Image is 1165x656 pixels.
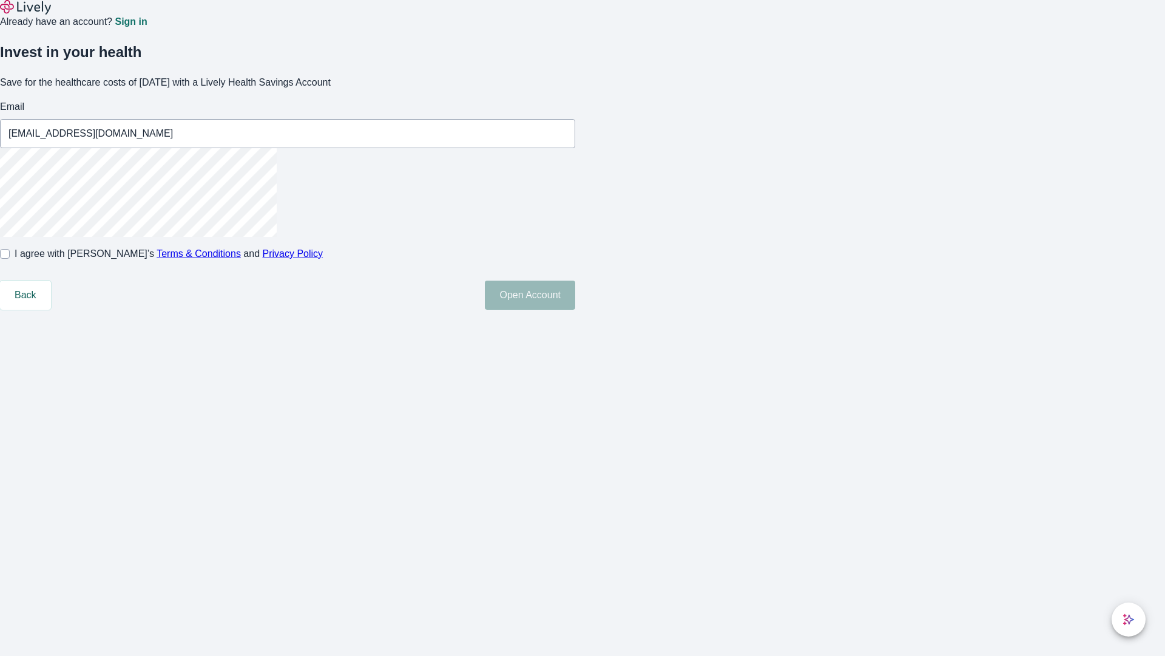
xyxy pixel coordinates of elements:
[115,17,147,27] a: Sign in
[157,248,241,259] a: Terms & Conditions
[1123,613,1135,626] svg: Lively AI Assistant
[263,248,323,259] a: Privacy Policy
[1112,603,1146,637] button: chat
[15,247,323,261] span: I agree with [PERSON_NAME]’s and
